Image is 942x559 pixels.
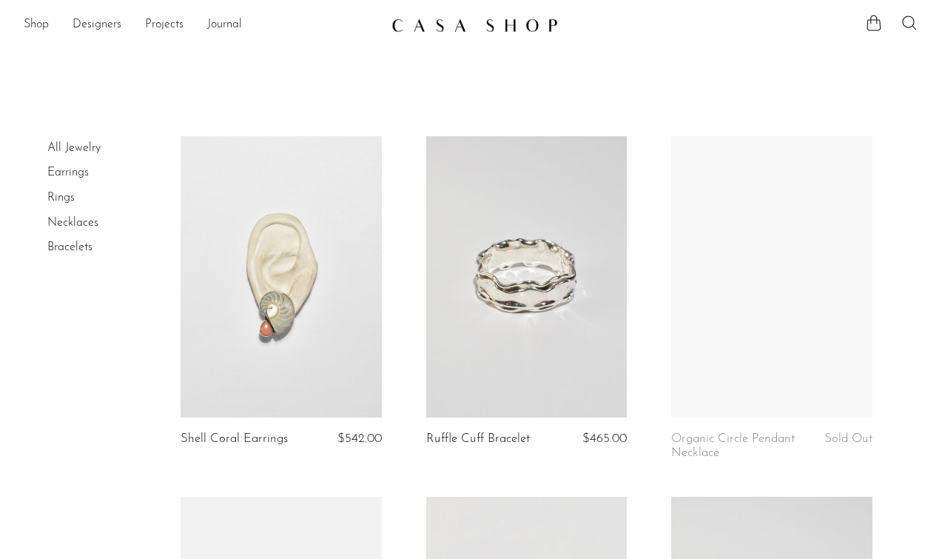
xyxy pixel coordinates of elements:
[47,192,75,204] a: Rings
[824,432,872,445] span: Sold Out
[47,217,98,229] a: Necklaces
[47,241,92,253] a: Bracelets
[73,16,121,35] a: Designers
[47,142,101,154] a: All Jewelry
[181,432,288,446] a: Shell Coral Earrings
[426,432,530,446] a: Ruffle Cuff Bracelet
[47,167,89,178] a: Earrings
[207,16,242,35] a: Journal
[582,432,627,445] span: $465.00
[24,16,49,35] a: Shop
[337,432,382,445] span: $542.00
[24,13,380,38] ul: NEW HEADER MENU
[24,13,380,38] nav: Desktop navigation
[145,16,184,35] a: Projects
[671,432,803,460] a: Organic Circle Pendant Necklace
